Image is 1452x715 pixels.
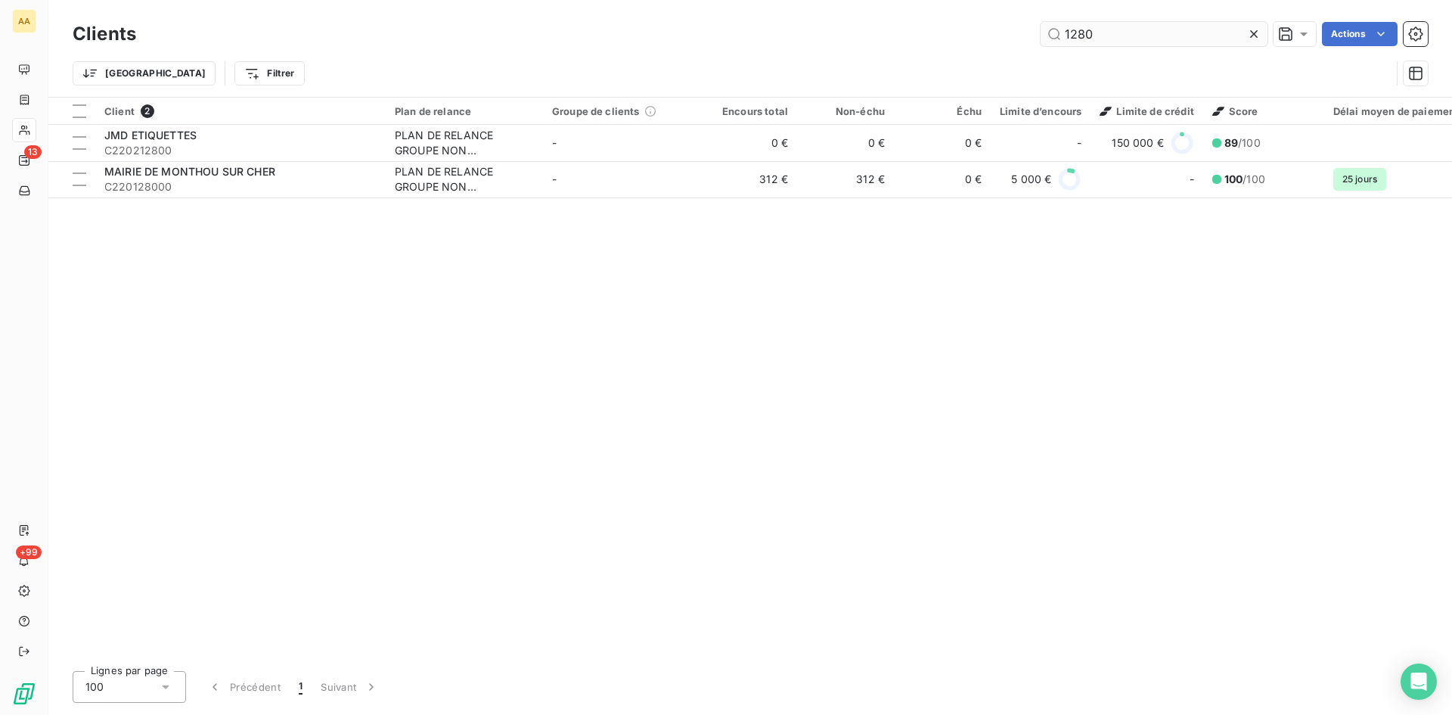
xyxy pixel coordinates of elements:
span: 5 000 € [1011,172,1051,187]
div: Open Intercom Messenger [1401,664,1437,700]
span: 100 [85,679,104,695]
span: JMD ETIQUETTES [104,129,197,141]
div: PLAN DE RELANCE GROUPE NON AUTOMATIQUE [395,164,534,194]
td: 0 € [700,125,797,161]
span: Client [104,105,135,117]
td: 0 € [797,125,894,161]
span: /100 [1224,135,1261,151]
span: Groupe de clients [552,105,640,117]
span: 150 000 € [1112,135,1163,151]
span: - [552,173,557,185]
span: MAIRIE DE MONTHOU SUR CHER [104,165,275,178]
td: 312 € [797,161,894,197]
span: 100 [1224,173,1243,185]
button: 1 [290,671,312,703]
span: 2 [141,104,154,118]
td: 312 € [700,161,797,197]
span: +99 [16,546,42,559]
span: - [1077,135,1081,151]
td: 0 € [894,161,991,197]
span: - [1190,172,1194,187]
button: [GEOGRAPHIC_DATA] [73,61,216,85]
div: AA [12,9,36,33]
span: Score [1212,105,1258,117]
button: Suivant [312,671,388,703]
div: Encours total [709,105,788,117]
div: Limite d’encours [1000,105,1081,117]
span: 13 [24,145,42,159]
span: C220128000 [104,179,377,194]
span: C220212800 [104,143,377,158]
span: 89 [1224,136,1238,149]
button: Filtrer [234,61,304,85]
div: Échu [903,105,982,117]
button: Précédent [198,671,290,703]
span: /100 [1224,172,1265,187]
input: Rechercher [1041,22,1267,46]
span: Limite de crédit [1100,105,1193,117]
td: 0 € [894,125,991,161]
span: 25 jours [1333,168,1386,191]
span: - [552,136,557,149]
img: Logo LeanPay [12,682,36,706]
button: Actions [1322,22,1398,46]
h3: Clients [73,20,136,48]
span: 1 [299,679,302,695]
div: Non-échu [806,105,885,117]
div: PLAN DE RELANCE GROUPE NON AUTOMATIQUE [395,128,534,158]
div: Plan de relance [395,105,534,117]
